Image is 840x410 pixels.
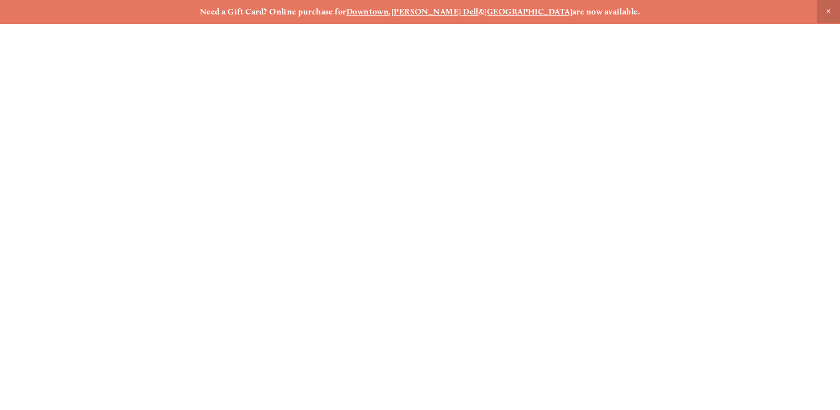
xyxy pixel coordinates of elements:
[391,7,479,17] a: [PERSON_NAME] Dell
[346,7,389,17] a: Downtown
[572,7,640,17] strong: are now available.
[484,7,572,17] a: [GEOGRAPHIC_DATA]
[479,7,484,17] strong: &
[200,7,346,17] strong: Need a Gift Card? Online purchase for
[389,7,391,17] strong: ,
